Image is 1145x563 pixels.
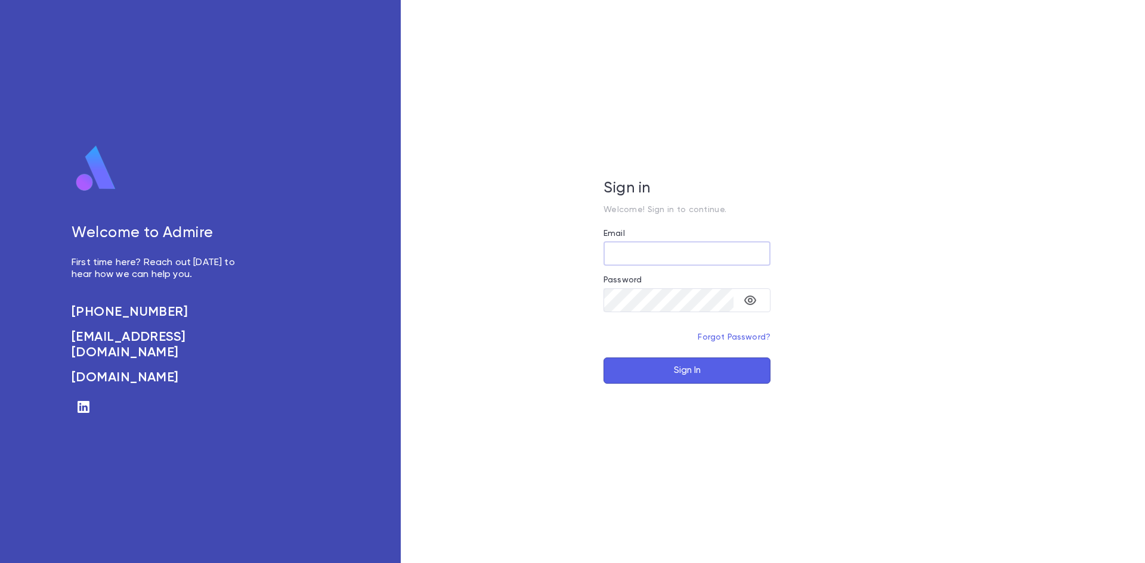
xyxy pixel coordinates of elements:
h5: Sign in [604,180,770,198]
p: First time here? Reach out [DATE] to hear how we can help you. [72,257,248,281]
label: Password [604,275,642,285]
h5: Welcome to Admire [72,225,248,242]
button: Sign In [604,357,770,384]
a: Forgot Password? [698,333,770,341]
label: Email [604,229,625,238]
a: [PHONE_NUMBER] [72,304,248,320]
img: logo [72,145,120,192]
p: Welcome! Sign in to continue. [604,205,770,214]
button: toggle password visibility [738,288,762,312]
a: [EMAIL_ADDRESS][DOMAIN_NAME] [72,329,248,360]
a: [DOMAIN_NAME] [72,370,248,385]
